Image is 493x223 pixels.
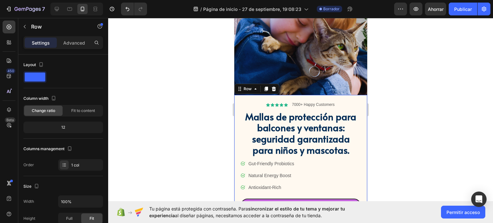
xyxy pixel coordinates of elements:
[23,94,57,103] div: Column width
[175,213,322,218] font: al diseñar páginas, necesitamos acceder a la contraseña de tu tienda.
[23,199,34,204] div: Width
[425,3,446,15] button: Ahorrar
[71,162,101,168] div: 1 col
[31,10,42,15] font: 4.0.25
[3,3,48,15] button: 7
[23,216,35,221] div: Height
[23,145,74,153] div: Columns management
[323,6,340,11] font: Borrador
[18,10,31,15] font: versión
[58,196,103,207] input: Auto
[23,162,34,168] div: Order
[73,38,99,42] font: Palabras clave
[32,39,50,46] p: Settings
[8,68,19,74] div: Row
[25,123,102,132] div: 12
[23,182,40,191] div: Size
[200,6,202,12] font: /
[7,69,14,73] font: 450
[17,17,72,21] font: Dominio: [DOMAIN_NAME]
[121,3,147,15] div: Deshacer/Rehacer
[33,38,48,42] font: Dominio
[26,37,31,42] img: tab_domain_overview_orange.svg
[66,37,71,42] img: tab_keywords_by_traffic_grey.svg
[23,61,45,69] div: Layout
[90,216,94,221] span: Fit
[31,23,86,30] p: Row
[446,210,480,215] font: Permitir acceso
[10,17,15,22] img: website_grey.svg
[471,192,487,207] div: Abrir Intercom Messenger
[6,118,14,122] font: Beta
[449,3,477,15] button: Publicar
[234,18,367,201] iframe: Área de diseño
[203,6,301,12] font: Página de inicio - 27 de septiembre, 19:08:23
[71,108,95,114] span: Fit to content
[66,216,73,221] span: Full
[32,108,55,114] span: Change ratio
[454,6,472,12] font: Publicar
[441,206,485,219] button: Permitir acceso
[6,181,126,194] a: Shop Now
[149,206,248,211] font: Tu página está protegida con contraseña. Para
[428,6,444,12] font: Ahorrar
[10,10,15,15] img: logo_orange.svg
[42,6,45,12] font: 7
[63,39,85,46] p: Advanced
